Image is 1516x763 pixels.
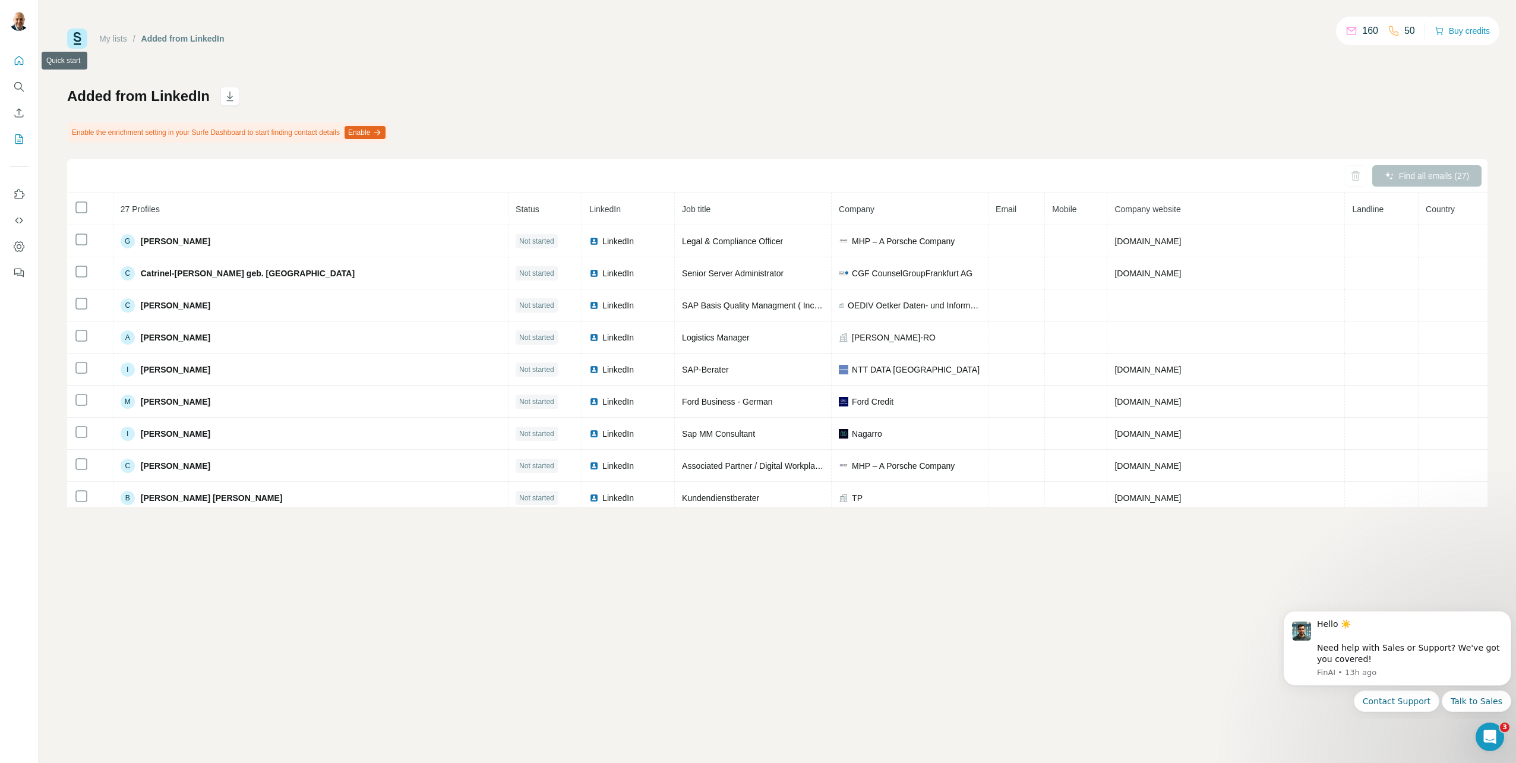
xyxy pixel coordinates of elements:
span: [PERSON_NAME] [PERSON_NAME] [141,492,283,504]
h1: Added from LinkedIn [67,87,210,106]
span: [PERSON_NAME] [141,460,210,472]
span: LinkedIn [602,396,634,408]
iframe: Intercom notifications message [1278,600,1516,719]
span: TP [852,492,863,504]
button: Dashboard [10,236,29,257]
span: Catrinel-[PERSON_NAME] geb. [GEOGRAPHIC_DATA] [141,267,355,279]
img: LinkedIn logo [589,365,599,374]
button: Use Surfe API [10,210,29,231]
li: / [133,33,135,45]
button: Enrich CSV [10,102,29,124]
img: LinkedIn logo [589,269,599,278]
span: [DOMAIN_NAME] [1114,397,1181,406]
span: OEDIV Oetker Daten- und Informationsverarbeitung KG · Vollzeit [848,299,981,311]
span: Not started [519,396,554,407]
span: LinkedIn [602,235,634,247]
div: C [121,266,135,280]
img: Avatar [10,12,29,31]
span: SAP Basis Quality Managment ( Incident/Request & Problem Managment) [682,301,955,310]
iframe: Intercom live chat [1476,723,1504,751]
span: LinkedIn [589,204,621,214]
img: company-logo [839,397,848,406]
span: Not started [519,268,554,279]
button: Buy credits [1435,23,1490,39]
img: company-logo [839,461,848,471]
span: LinkedIn [602,267,634,279]
img: LinkedIn logo [589,237,599,246]
span: Mobile [1052,204,1076,214]
span: Email [996,204,1016,214]
span: Job title [682,204,710,214]
span: LinkedIn [602,428,634,440]
span: LinkedIn [602,299,634,311]
button: Enable [345,126,386,139]
div: G [121,234,135,248]
span: NTT DATA [GEOGRAPHIC_DATA] [852,364,980,376]
button: Quick start [10,50,29,71]
span: Not started [519,364,554,375]
span: Not started [519,236,554,247]
span: [PERSON_NAME] [141,364,210,376]
div: C [121,459,135,473]
span: Legal & Compliance Officer [682,237,783,246]
span: LinkedIn [602,364,634,376]
span: Logistics Manager [682,333,750,342]
span: [DOMAIN_NAME] [1114,493,1181,503]
span: Not started [519,461,554,471]
span: Ford Credit [852,396,893,408]
span: LinkedIn [602,492,634,504]
span: [DOMAIN_NAME] [1114,237,1181,246]
div: I [121,427,135,441]
img: LinkedIn logo [589,301,599,310]
span: [DOMAIN_NAME] [1114,461,1181,471]
div: I [121,362,135,377]
span: [DOMAIN_NAME] [1114,365,1181,374]
p: 50 [1404,24,1415,38]
span: 3 [1500,723,1509,732]
img: company-logo [839,429,848,439]
span: Ford Business - German [682,397,773,406]
span: Country [1426,204,1455,214]
span: Landline [1352,204,1384,214]
div: Added from LinkedIn [141,33,225,45]
span: MHP – A Porsche Company [852,460,955,472]
button: Search [10,76,29,97]
span: Kundendienstberater [682,493,759,503]
span: Associated Partner / Digital Workplace Service Line Lead [682,461,893,471]
p: 160 [1362,24,1378,38]
img: LinkedIn logo [589,493,599,503]
span: [PERSON_NAME] [141,299,210,311]
button: Use Surfe on LinkedIn [10,184,29,205]
span: [PERSON_NAME] [141,235,210,247]
span: Not started [519,428,554,439]
img: LinkedIn logo [589,333,599,342]
img: LinkedIn logo [589,397,599,406]
span: Company [839,204,874,214]
img: company-logo [839,365,848,374]
span: [PERSON_NAME] [141,396,210,408]
span: Not started [519,300,554,311]
img: company-logo [839,269,848,278]
span: [PERSON_NAME] [141,428,210,440]
span: CGF CounselGroupFrankfurt AG [852,267,972,279]
span: Company website [1114,204,1180,214]
a: My lists [99,34,127,43]
button: My lists [10,128,29,150]
span: LinkedIn [602,332,634,343]
img: Surfe Logo [67,29,87,49]
span: [DOMAIN_NAME] [1114,429,1181,439]
span: LinkedIn [602,460,634,472]
span: [PERSON_NAME] [141,332,210,343]
img: LinkedIn logo [589,429,599,439]
span: [DOMAIN_NAME] [1114,269,1181,278]
div: C [121,298,135,313]
button: Feedback [10,262,29,283]
span: 27 Profiles [121,204,160,214]
div: A [121,330,135,345]
span: MHP – A Porsche Company [852,235,955,247]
